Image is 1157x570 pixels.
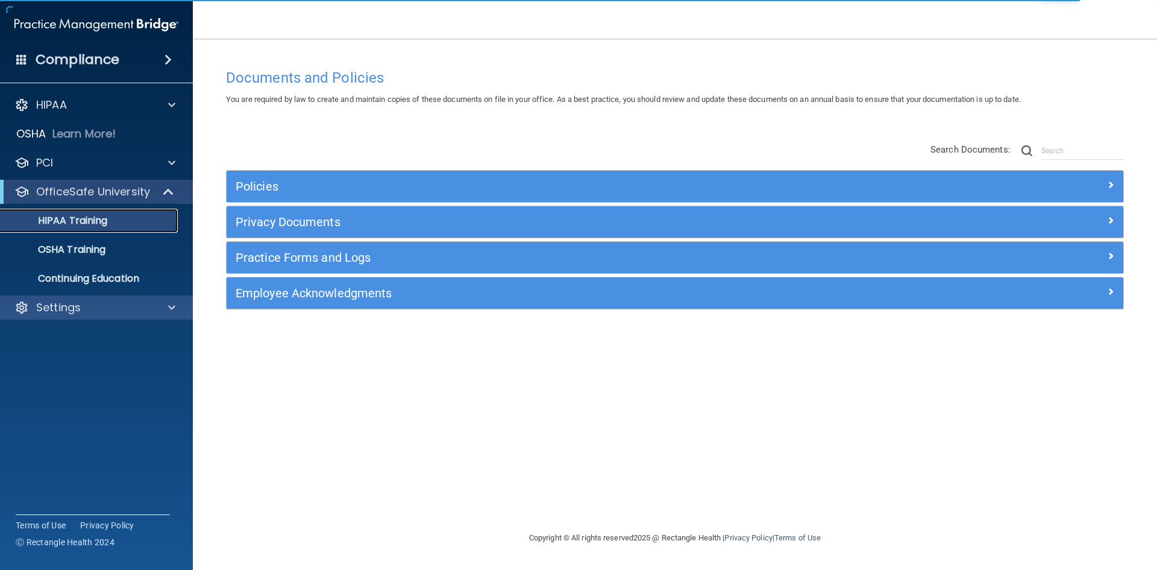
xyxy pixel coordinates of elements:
p: Learn More! [52,127,116,141]
a: Settings [14,300,175,315]
img: ic-search.3b580494.png [1021,145,1032,156]
span: You are required by law to create and maintain copies of these documents on file in your office. ... [226,95,1021,104]
a: Privacy Documents [236,212,1114,232]
p: Continuing Education [8,273,172,285]
a: Policies [236,177,1114,196]
div: Copyright © All rights reserved 2025 @ Rectangle Health | | [455,519,895,557]
p: OfficeSafe University [36,185,150,199]
span: Search Documents: [930,144,1011,155]
a: HIPAA [14,98,175,112]
a: Employee Acknowledgments [236,283,1114,303]
a: PCI [14,156,175,170]
h4: Compliance [36,51,119,68]
h5: Policies [236,180,890,193]
a: Terms of Use [774,533,821,542]
p: HIPAA [36,98,67,112]
h4: Documents and Policies [226,70,1124,86]
a: Privacy Policy [724,533,772,542]
a: Terms of Use [16,519,66,531]
p: Settings [36,300,81,315]
h5: Privacy Documents [236,215,890,229]
p: OSHA [16,127,46,141]
p: PCI [36,156,53,170]
p: HIPAA Training [8,215,107,227]
a: Practice Forms and Logs [236,248,1114,267]
a: OfficeSafe University [14,185,175,199]
h5: Employee Acknowledgments [236,287,890,300]
span: Ⓒ Rectangle Health 2024 [16,536,114,548]
p: OSHA Training [8,244,105,256]
img: PMB logo [14,13,178,37]
h5: Practice Forms and Logs [236,251,890,264]
input: Search [1041,142,1124,160]
a: Privacy Policy [80,519,134,531]
iframe: Drift Widget Chat Controller [948,484,1143,533]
